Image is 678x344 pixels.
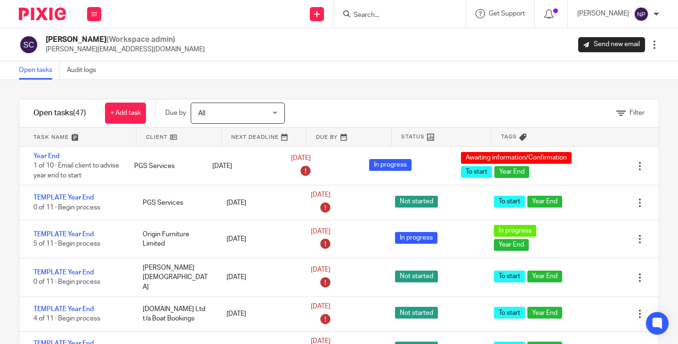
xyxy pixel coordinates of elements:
span: In progress [494,225,536,237]
a: Year End [33,153,59,160]
span: [DATE] [291,155,311,162]
span: 1 of 10 · Email client to advise year end to start [33,163,119,179]
div: [DATE] [217,230,301,248]
span: Not started [395,307,438,319]
span: [DATE] [311,266,331,273]
p: [PERSON_NAME][EMAIL_ADDRESS][DOMAIN_NAME] [46,45,205,54]
span: 4 of 11 · Begin process [33,315,100,322]
span: Year End [494,166,529,178]
span: To start [494,271,525,282]
span: Not started [395,196,438,208]
span: 0 of 11 · Begin process [33,204,100,211]
span: Get Support [489,10,525,17]
span: 5 of 11 · Begin process [33,240,100,247]
span: To start [494,196,525,208]
div: [DATE] [217,304,301,323]
div: PGS Services [125,157,203,176]
a: Audit logs [67,61,103,80]
a: TEMPLATE Year End [33,194,94,201]
span: [DATE] [311,192,331,199]
span: Not started [395,271,438,282]
span: [DATE] [311,228,331,235]
a: TEMPLATE Year End [33,306,94,312]
img: svg%3E [634,7,649,22]
a: Send new email [578,37,645,52]
h1: Open tasks [33,108,86,118]
img: Pixie [19,8,66,20]
input: Search [353,11,437,20]
div: PGS Services [133,193,218,212]
div: [DATE] [217,193,301,212]
span: Tags [501,133,517,141]
div: [PERSON_NAME] [DEMOGRAPHIC_DATA] [133,258,218,296]
a: TEMPLATE Year End [33,231,94,238]
h2: [PERSON_NAME] [46,35,205,45]
p: Due by [165,108,186,118]
span: To start [494,307,525,319]
span: Year End [527,196,562,208]
a: + Add task [105,103,146,124]
a: TEMPLATE Year End [33,269,94,276]
span: Status [401,133,425,141]
p: [PERSON_NAME] [577,9,629,18]
span: [DATE] [311,303,331,310]
div: Origin Furniture Limited [133,225,218,254]
span: Year End [527,307,562,319]
span: Year End [494,239,529,251]
img: svg%3E [19,35,39,55]
span: (47) [73,109,86,117]
span: (Workspace admin) [106,36,175,43]
div: [DATE] [217,268,301,287]
div: [DATE] [203,157,281,176]
span: All [198,110,205,117]
span: To start [461,166,492,178]
div: [DOMAIN_NAME] Ltd t/a Boat Bookings [133,300,218,328]
span: Filter [630,110,645,116]
span: In progress [395,232,437,244]
span: In progress [369,159,412,171]
span: 0 of 11 · Begin process [33,279,100,286]
span: Year End [527,271,562,282]
span: Awaiting information/Confirmation [461,152,572,164]
a: Open tasks [19,61,60,80]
